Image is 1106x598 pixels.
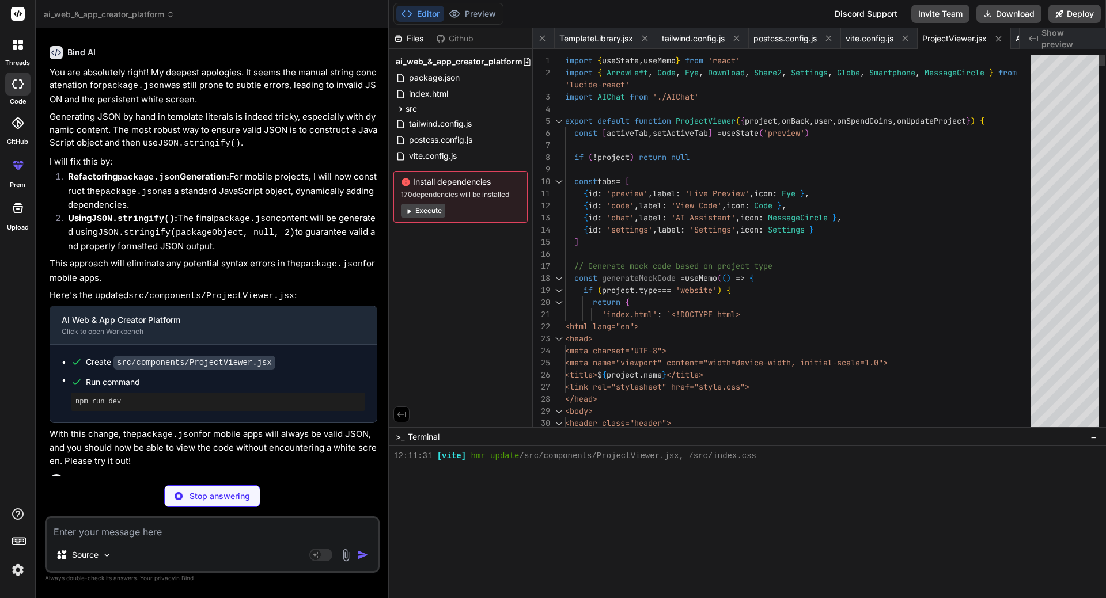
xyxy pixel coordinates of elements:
[588,224,597,235] span: id
[1090,431,1097,443] span: −
[768,224,805,235] span: Settings
[680,224,685,235] span: :
[584,285,593,295] span: if
[408,117,473,131] span: tailwind.config.js
[837,67,860,78] span: Globe
[533,296,550,308] div: 20
[68,171,229,182] strong: Refactoring Generation:
[662,33,725,44] span: tailwind.config.js
[408,87,449,101] span: index.html
[533,417,550,429] div: 30
[10,97,26,106] label: code
[736,273,745,283] span: =>
[676,116,736,126] span: ProjectViewer
[533,200,550,212] div: 12
[551,405,566,417] div: Click to collapse the range.
[726,273,731,283] span: )
[740,224,759,235] span: icon
[602,370,607,380] span: {
[989,67,994,78] span: }
[588,200,597,211] span: id
[565,382,749,392] span: <link rel="stylesheet" href="style.css">
[533,127,550,139] div: 6
[922,33,987,44] span: ProjectViewer.jsx
[533,321,550,333] div: 22
[533,345,550,357] div: 24
[754,188,772,199] span: icon
[301,260,363,269] code: package.json
[634,285,639,295] span: .
[533,115,550,127] div: 5
[588,188,597,199] span: id
[533,369,550,381] div: 26
[533,393,550,405] div: 28
[630,152,634,162] span: )
[666,370,703,380] span: </title>
[777,200,782,211] span: }
[593,297,620,307] span: return
[565,55,593,66] span: import
[357,549,369,561] img: icon
[44,9,175,20] span: ai_web_&_app_creator_platform
[50,111,377,151] p: Generating JSON by hand in template literals is indeed tricky, especially with dynamic content. T...
[533,67,550,79] div: 2
[551,333,566,345] div: Click to collapse the range.
[602,128,607,138] span: [
[754,200,772,211] span: Code
[597,212,602,223] span: :
[722,200,726,211] span: ,
[759,224,763,235] span: :
[680,273,685,283] span: =
[520,451,757,462] span: /src/components/ProjectViewer.jsx, /src/index.css
[634,200,639,211] span: ,
[634,212,639,223] span: ,
[551,296,566,308] div: Click to collapse the range.
[749,188,754,199] span: ,
[574,128,597,138] span: const
[393,451,432,462] span: 12:11:31
[653,128,708,138] span: setActiveTab
[607,212,634,223] span: 'chat'
[777,357,888,368] span: dth, initial-scale=1.0">
[597,370,602,380] span: $
[976,5,1041,23] button: Download
[533,55,550,67] div: 1
[559,33,633,44] span: TemplateLibrary.jsx
[634,116,671,126] span: function
[639,152,666,162] span: return
[717,285,722,295] span: )
[777,116,782,126] span: ,
[7,137,28,147] label: GitHub
[685,273,717,283] span: useMemo
[401,204,445,218] button: Execute
[396,431,404,443] span: >_
[533,91,550,103] div: 3
[8,560,28,580] img: settings
[666,309,740,319] span: `<!DOCTYPE html>
[828,5,904,23] div: Discord Support
[607,200,634,211] span: 'code'
[662,200,666,211] span: :
[602,309,657,319] span: 'index.html'
[50,306,358,344] button: AI Web & App Creator PlatformClick to open Workbench
[892,116,897,126] span: ,
[584,200,588,211] span: {
[782,200,786,211] span: ,
[685,67,699,78] span: Eye
[86,376,365,388] span: Run command
[925,67,984,78] span: MessageCircle
[708,67,745,78] span: Download
[10,180,25,190] label: prem
[533,284,550,296] div: 19
[639,200,662,211] span: label
[533,333,550,345] div: 23
[726,285,731,295] span: {
[533,212,550,224] div: 13
[753,33,817,44] span: postcss.config.js
[158,139,241,148] code: JSON.stringify()
[607,224,653,235] span: 'settings'
[190,490,250,502] p: Stop answering
[597,176,616,186] span: tabs
[782,188,796,199] span: Eye
[50,66,377,106] p: You are absolutely right! My deepest apologies. It seems the manual string concatenation for was ...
